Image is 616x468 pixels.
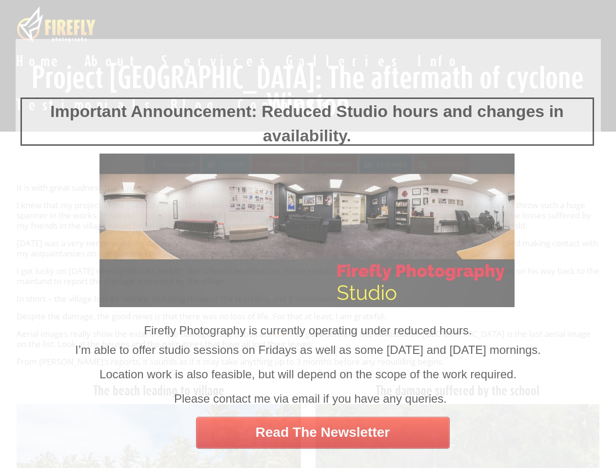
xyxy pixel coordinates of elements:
[18,341,598,363] div: I’m able to offer studio sessions on Fridays as well as some [DATE] and [DATE] mornings.
[18,366,598,388] div: Location work is also feasible, but will depend on the scope of the work required.
[196,417,450,448] a: Read The Newsletter
[18,322,598,339] div: Firefly Photography is currently operating under reduced hours.
[20,390,601,412] div: Please contact me via email if you have any queries.
[20,97,594,146] div: Important Announcement: Reduced Studio hours and changes in availability.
